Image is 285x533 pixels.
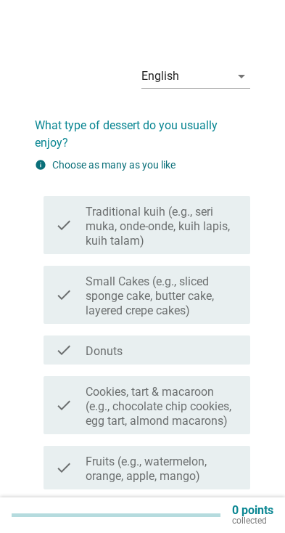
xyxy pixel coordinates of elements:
p: 0 points [232,505,273,516]
label: Small Cakes (e.g., sliced sponge cake, butter cake, layered crepe cakes) [86,274,239,318]
label: Donuts [86,344,123,359]
div: English [141,70,179,83]
label: Traditional kuih (e.g., seri muka, onde-onde, kuih lapis, kuih talam) [86,205,239,248]
label: Cookies, tart & macaroon (e.g., chocolate chip cookies, egg tart, almond macarons) [86,385,239,428]
i: check [55,202,73,248]
i: check [55,341,73,359]
i: info [35,159,46,171]
label: Fruits (e.g., watermelon, orange, apple, mango) [86,455,239,484]
i: arrow_drop_down [233,68,250,85]
i: check [55,452,73,484]
h2: What type of dessert do you usually enjoy? [35,102,250,152]
label: Choose as many as you like [52,159,175,171]
p: collected [232,516,273,526]
i: check [55,272,73,318]
i: check [55,382,73,428]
